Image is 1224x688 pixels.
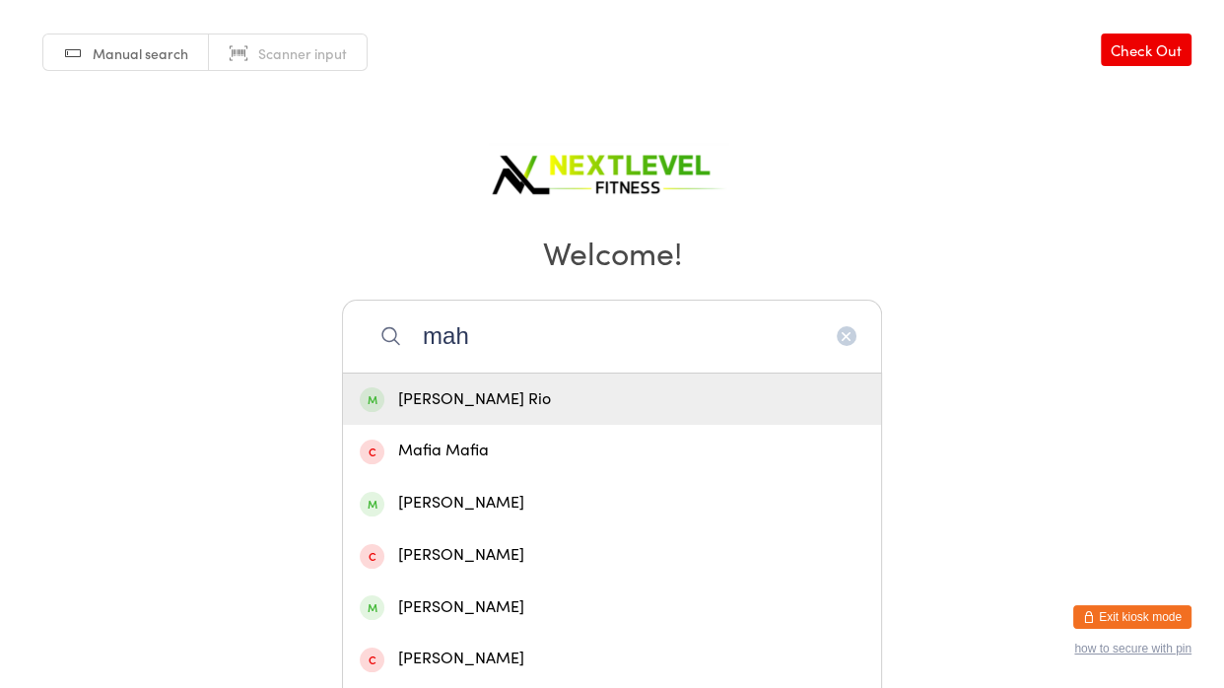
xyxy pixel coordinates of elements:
[258,43,347,63] span: Scanner input
[1074,642,1191,655] button: how to secure with pin
[360,594,864,621] div: [PERSON_NAME]
[93,43,188,63] span: Manual search
[360,386,864,413] div: [PERSON_NAME] Rio
[489,138,735,202] img: Next Level Fitness
[360,646,864,672] div: [PERSON_NAME]
[1073,605,1191,629] button: Exit kiosk mode
[342,300,882,373] input: Search
[1101,34,1191,66] a: Check Out
[360,438,864,464] div: Mafia Mafia
[360,490,864,516] div: [PERSON_NAME]
[20,230,1204,274] h2: Welcome!
[360,542,864,569] div: [PERSON_NAME]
